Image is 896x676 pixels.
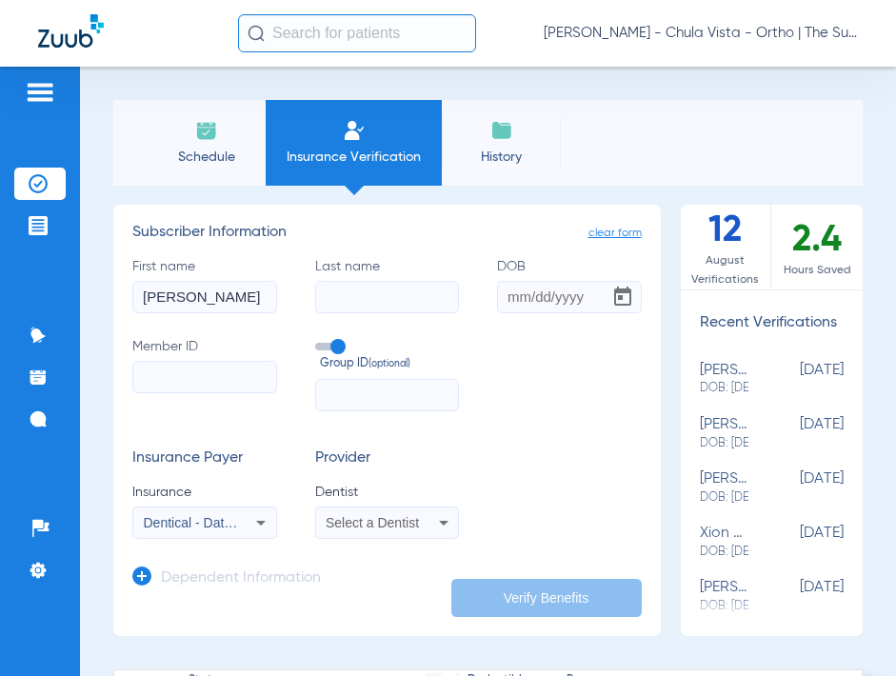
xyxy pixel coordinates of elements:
h3: Provider [315,449,460,468]
img: Manual Insurance Verification [343,119,366,142]
div: [PERSON_NAME] [700,470,749,506]
span: Dentical - Data - Bot [144,515,264,530]
label: Member ID [132,337,277,411]
span: August Verifications [681,251,771,289]
div: 12 [681,205,772,289]
input: Search for patients [238,14,476,52]
input: Member ID [132,361,277,393]
span: [DATE] [748,470,844,506]
span: [DATE] [748,525,844,560]
h3: Insurance Payer [132,449,277,468]
span: [PERSON_NAME] - Chula Vista - Ortho | The Super Dentists [544,24,858,43]
span: clear form [588,224,642,243]
span: Insurance [132,483,277,502]
span: Group ID [320,356,460,373]
div: xion lazarus [700,525,749,560]
button: Open calendar [604,278,642,316]
h3: Recent Verifications [681,314,864,333]
span: [DATE] [748,579,844,614]
input: DOBOpen calendar [497,281,642,313]
img: History [490,119,513,142]
img: Zuub Logo [38,14,104,48]
label: First name [132,257,277,313]
button: Verify Benefits [451,579,642,617]
span: Select a Dentist [326,515,419,530]
img: Schedule [195,119,218,142]
div: [PERSON_NAME] [700,416,749,451]
span: DOB: [DEMOGRAPHIC_DATA] [700,544,749,561]
span: DOB: [DEMOGRAPHIC_DATA] [700,489,749,507]
span: [DATE] [748,416,844,451]
label: DOB [497,257,642,313]
label: Last name [315,257,460,313]
div: [PERSON_NAME] [700,579,749,614]
div: [PERSON_NAME] [700,362,749,397]
input: Last name [315,281,460,313]
img: hamburger-icon [25,81,55,104]
h3: Dependent Information [161,569,321,588]
span: DOB: [DEMOGRAPHIC_DATA] [700,435,749,452]
span: DOB: [DEMOGRAPHIC_DATA] [700,380,749,397]
img: Search Icon [248,25,265,42]
span: [DATE] [748,362,844,397]
small: (optional) [368,356,410,373]
iframe: Chat Widget [801,585,896,676]
span: Hours Saved [771,261,863,280]
span: Schedule [161,148,251,167]
input: First name [132,281,277,313]
span: Dentist [315,483,460,502]
div: 2.4 [771,205,863,289]
span: Insurance Verification [280,148,428,167]
h3: Subscriber Information [132,224,642,243]
span: History [456,148,547,167]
